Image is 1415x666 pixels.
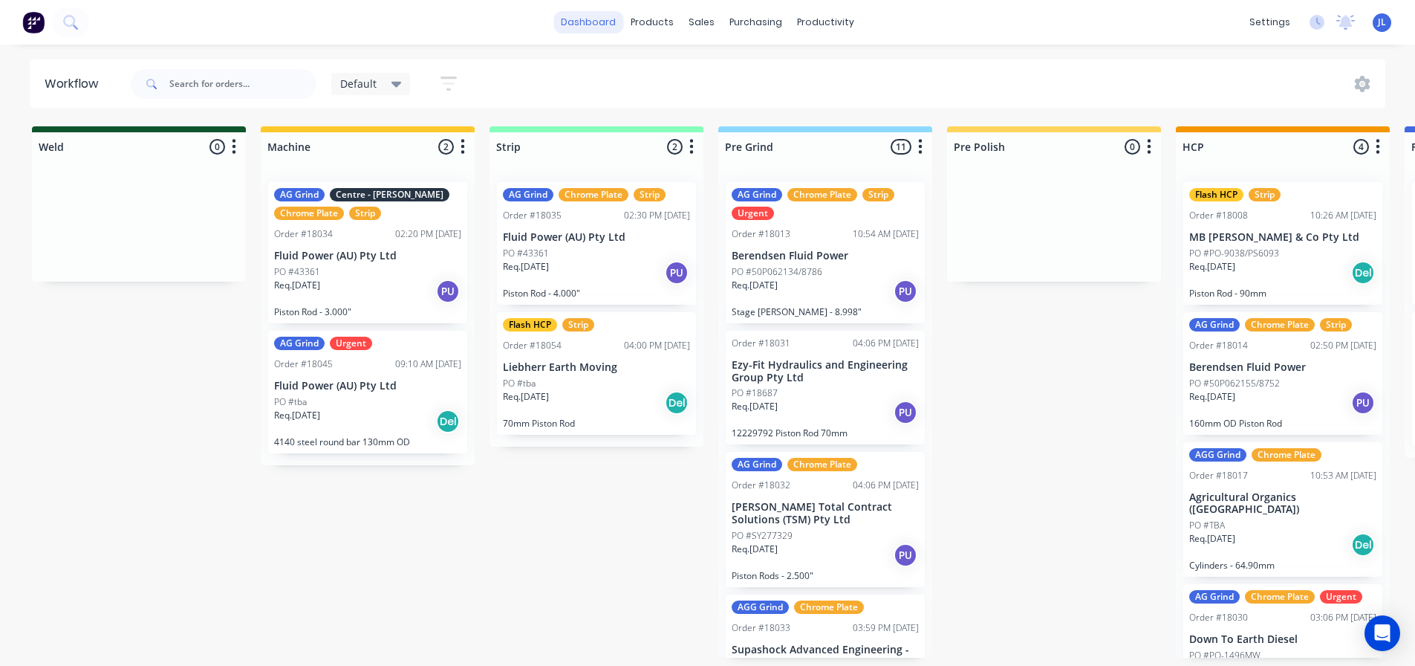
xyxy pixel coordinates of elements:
p: Liebherr Earth Moving [503,361,690,374]
img: Factory [22,11,45,33]
div: Centre - [PERSON_NAME] [330,188,449,201]
div: Order #18054 [503,339,562,352]
div: 10:53 AM [DATE] [1310,469,1376,482]
div: 04:06 PM [DATE] [853,337,919,350]
div: Workflow [45,75,105,93]
div: 09:10 AM [DATE] [395,358,461,371]
div: Order #18030 [1189,611,1248,624]
div: Chrome Plate [787,458,857,471]
div: AG GrindChrome PlateStripOrder #1801402:50 PM [DATE]Berendsen Fluid PowerPO #50P062155/8752Req.[D... [1183,312,1382,435]
div: AG Grind [274,188,325,201]
div: Chrome Plate [1245,318,1315,332]
div: AG GrindChrome PlateStripUrgentOrder #1801310:54 AM [DATE]Berendsen Fluid PowerPO #50P062134/8786... [726,182,925,323]
div: AG Grind [1189,318,1240,332]
div: Del [665,391,689,415]
p: MB [PERSON_NAME] & Co Pty Ltd [1189,231,1376,244]
p: Req. [DATE] [732,279,778,292]
p: 12229792 Piston Rod 70mm [732,427,919,439]
div: AG GrindChrome PlateOrder #1803204:06 PM [DATE][PERSON_NAME] Total Contract Solutions (TSM) Pty L... [726,452,925,587]
div: AGG Grind [732,601,789,614]
p: Req. [DATE] [732,400,778,413]
p: PO #SY277329 [732,529,793,543]
div: AGG Grind [1189,448,1246,462]
div: PU [894,279,917,303]
div: 04:00 PM [DATE] [624,339,690,352]
div: Flash HCP [1189,188,1243,201]
p: Piston Rod - 90mm [1189,288,1376,299]
div: PU [665,261,689,285]
p: PO #43361 [274,265,320,279]
p: PO #18687 [732,387,778,400]
p: Req. [DATE] [274,409,320,422]
div: Urgent [732,207,774,220]
div: AG Grind [274,337,325,350]
div: Order #18034 [274,227,333,241]
div: AG Grind [503,188,553,201]
div: AG GrindChrome PlateStripOrder #1803502:30 PM [DATE]Fluid Power (AU) Pty LtdPO #43361Req.[DATE]PU... [497,182,696,305]
div: Order #18045 [274,358,333,371]
div: Order #18032 [732,479,790,492]
p: PO #tba [503,377,536,390]
div: Chrome Plate [559,188,628,201]
p: PO #43361 [503,247,549,260]
div: AG GrindUrgentOrder #1804509:10 AM [DATE]Fluid Power (AU) Pty LtdPO #tbaReq.[DATE]Del4140 steel r... [268,331,467,453]
div: PU [436,279,460,303]
a: dashboard [553,11,623,33]
div: Order #18017 [1189,469,1248,482]
div: Strip [1320,318,1352,332]
span: JL [1378,16,1386,29]
div: AG Grind [1189,590,1240,604]
div: 03:59 PM [DATE] [853,621,919,635]
div: 10:26 AM [DATE] [1310,209,1376,222]
p: Cylinders - 64.90mm [1189,560,1376,571]
p: Req. [DATE] [732,543,778,556]
p: PO #TBA [1189,519,1225,532]
div: 02:20 PM [DATE] [395,227,461,241]
div: Order #1803104:06 PM [DATE]Ezy-Fit Hydraulics and Engineering Group Pty LtdPO #18687Req.[DATE]PU1... [726,331,925,445]
div: Chrome Plate [274,207,344,220]
div: Flash HCPStripOrder #1805404:00 PM [DATE]Liebherr Earth MovingPO #tbaReq.[DATE]Del70mm Piston Rod [497,312,696,435]
div: Order #18013 [732,227,790,241]
p: Req. [DATE] [1189,532,1235,546]
div: Strip [634,188,666,201]
p: [PERSON_NAME] Total Contract Solutions (TSM) Pty Ltd [732,501,919,526]
p: Req. [DATE] [274,279,320,292]
div: Chrome Plate [1245,590,1315,604]
div: Del [1351,533,1375,557]
div: productivity [790,11,862,33]
div: Order #18033 [732,621,790,635]
p: PO #50P062155/8752 [1189,377,1280,390]
p: Req. [DATE] [503,260,549,274]
div: AG Grind [732,458,782,471]
div: Flash HCP [503,318,557,332]
p: PO #tba [274,395,307,409]
p: Berendsen Fluid Power [1189,361,1376,374]
p: PO #PO-1496MW [1189,649,1261,662]
div: Strip [1249,188,1281,201]
input: Search for orders... [169,69,316,99]
div: Order #18014 [1189,339,1248,352]
p: 4140 steel round bar 130mm OD [274,436,461,447]
div: Chrome Plate [787,188,857,201]
div: Open Intercom Messenger [1364,615,1400,651]
div: settings [1242,11,1298,33]
p: Fluid Power (AU) Pty Ltd [274,380,461,392]
div: products [623,11,681,33]
p: Piston Rods - 2.500" [732,570,919,581]
p: Fluid Power (AU) Pty Ltd [503,231,690,244]
div: 10:54 AM [DATE] [853,227,919,241]
p: PO #50P062134/8786 [732,265,822,279]
p: 70mm Piston Rod [503,418,690,429]
div: Urgent [1320,590,1362,604]
div: Strip [562,318,594,332]
div: AGG GrindChrome PlateOrder #1801710:53 AM [DATE]Agricultural Organics ([GEOGRAPHIC_DATA])PO #TBAR... [1183,442,1382,578]
div: Flash HCPStripOrder #1800810:26 AM [DATE]MB [PERSON_NAME] & Co Pty LtdPO #PO-9038/PS6093Req.[DATE... [1183,182,1382,305]
div: 02:50 PM [DATE] [1310,339,1376,352]
div: purchasing [722,11,790,33]
div: PU [894,401,917,424]
div: Chrome Plate [794,601,864,614]
p: Piston Rod - 4.000" [503,288,690,299]
p: Berendsen Fluid Power [732,250,919,262]
p: Down To Earth Diesel [1189,633,1376,646]
div: Strip [862,188,894,201]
